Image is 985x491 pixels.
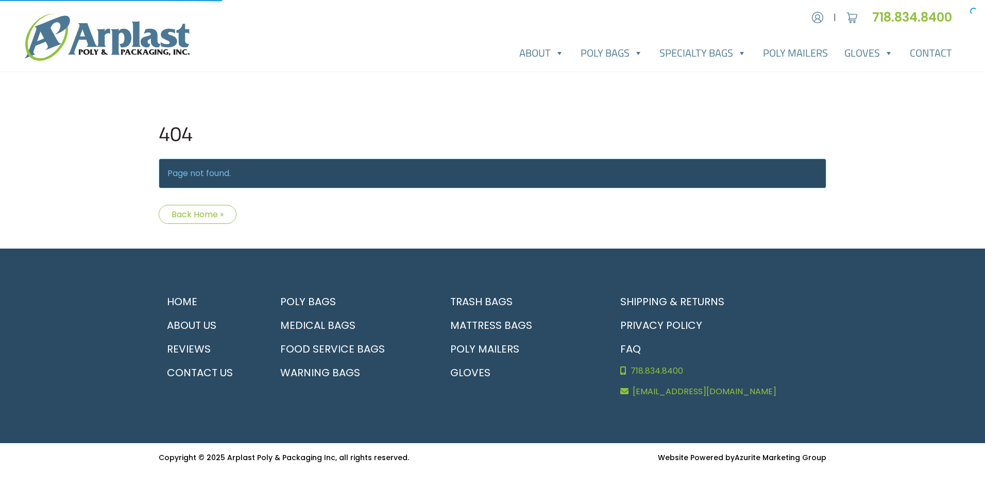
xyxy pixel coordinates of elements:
span: | [834,11,836,24]
a: Poly Mailers [442,337,600,361]
a: Food Service Bags [272,337,430,361]
img: logo [25,14,190,61]
a: Home [159,290,260,313]
a: Medical Bags [272,313,430,337]
a: Gloves [442,361,600,384]
a: Back Home » [159,205,236,224]
small: Copyright © 2025 Arplast Poly & Packaging Inc, all rights reserved. [159,452,409,463]
a: Trash Bags [442,290,600,313]
a: About [511,43,572,63]
a: Gloves [836,43,902,63]
a: Shipping & Returns [612,290,826,313]
a: Azurite Marketing Group [735,452,826,463]
a: Specialty Bags [651,43,755,63]
a: Poly Bags [272,290,430,313]
a: 718.834.8400 [872,9,960,26]
a: Warning Bags [272,361,430,384]
a: Poly Bags [572,43,651,63]
a: 718.834.8400 [612,361,826,381]
a: Contact Us [159,361,260,384]
a: Contact [902,43,960,63]
a: [EMAIL_ADDRESS][DOMAIN_NAME] [612,381,826,402]
a: FAQ [612,337,826,361]
h1: 404 [159,121,826,146]
a: Mattress Bags [442,313,600,337]
a: Privacy Policy [612,313,826,337]
a: Poly Mailers [755,43,836,63]
a: Reviews [159,337,260,361]
a: About Us [159,313,260,337]
small: Website Powered by [658,452,826,463]
p: Page not found. [159,159,826,188]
